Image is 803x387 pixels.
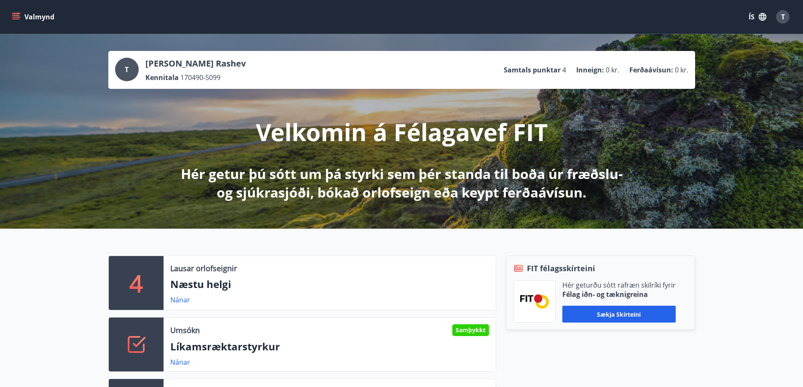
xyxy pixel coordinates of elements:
[145,73,179,82] p: Kennitala
[256,116,548,148] p: Velkomin á Félagavef FIT
[562,290,676,299] p: Félag iðn- og tæknigreina
[520,294,549,308] img: FPQVkF9lTnNbbaRSFyT17YYeljoOGk5m51IhT0bO.png
[562,306,676,323] button: Sækja skírteini
[145,58,246,69] p: [PERSON_NAME] Rashev
[606,65,619,75] span: 0 kr.
[744,9,771,24] button: ÍS
[576,65,604,75] p: Inneign :
[562,65,566,75] span: 4
[773,7,793,27] button: T
[675,65,688,75] span: 0 kr.
[170,277,489,291] p: Næstu helgi
[10,9,58,24] button: menu
[781,12,785,21] span: T
[170,325,200,336] p: Umsókn
[527,263,595,274] span: FIT félagsskírteini
[170,263,237,274] p: Lausar orlofseignir
[170,295,190,304] a: Nánar
[125,65,129,74] span: T
[504,65,561,75] p: Samtals punktar
[129,267,143,299] p: 4
[452,324,489,336] div: Samþykkt
[179,165,624,202] p: Hér getur þú sótt um þá styrki sem þér standa til boða úr fræðslu- og sjúkrasjóði, bókað orlofsei...
[629,65,673,75] p: Ferðaávísun :
[170,339,489,354] p: Líkamsræktarstyrkur
[170,358,190,367] a: Nánar
[180,73,220,82] span: 170490-5099
[562,280,676,290] p: Hér geturðu sótt rafræn skilríki fyrir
